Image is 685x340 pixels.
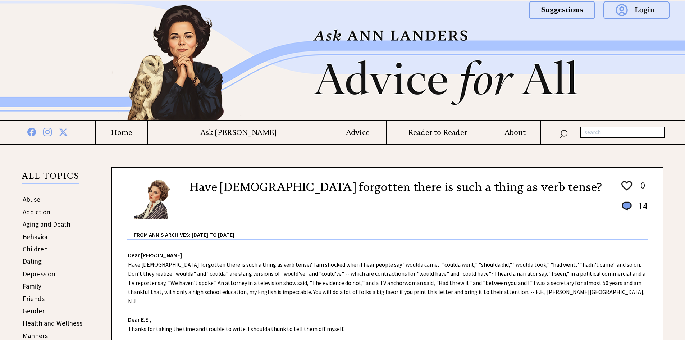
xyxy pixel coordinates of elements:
img: right_new2.png [602,1,605,120]
a: Manners [23,331,48,340]
a: Home [96,128,147,137]
img: suggestions.png [529,1,595,19]
h2: Have [DEMOGRAPHIC_DATA] forgotten there is such a thing as verb tense? [189,178,602,196]
a: Ask [PERSON_NAME] [148,128,329,137]
strong: Dear [PERSON_NAME], [128,251,184,259]
img: header2b_v1.png [84,1,602,120]
p: ALL TOPICS [22,172,79,184]
strong: Dear E.E., [128,316,151,323]
a: Children [23,245,48,253]
a: Dating [23,257,42,266]
img: message_round%201.png [620,200,633,212]
input: search [580,127,665,138]
img: facebook%20blue.png [27,126,36,136]
a: Depression [23,269,55,278]
a: Addiction [23,208,50,216]
div: From Ann's Archives: [DATE] to [DATE] [134,220,648,239]
td: 0 [634,179,648,199]
a: Friends [23,294,45,303]
img: Ann6%20v2%20small.png [134,178,179,219]
a: Reader to Reader [387,128,489,137]
a: Aging and Death [23,220,70,228]
img: x%20blue.png [59,127,68,136]
a: Family [23,282,41,290]
a: Abuse [23,195,40,204]
td: 14 [634,200,648,219]
a: Gender [23,307,45,315]
a: About [489,128,540,137]
a: Health and Wellness [23,319,82,327]
img: heart_outline%201.png [620,180,633,192]
img: search_nav.png [559,128,568,139]
a: Behavior [23,232,48,241]
img: login.png [603,1,670,19]
a: Advice [329,128,386,137]
img: instagram%20blue.png [43,126,52,136]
